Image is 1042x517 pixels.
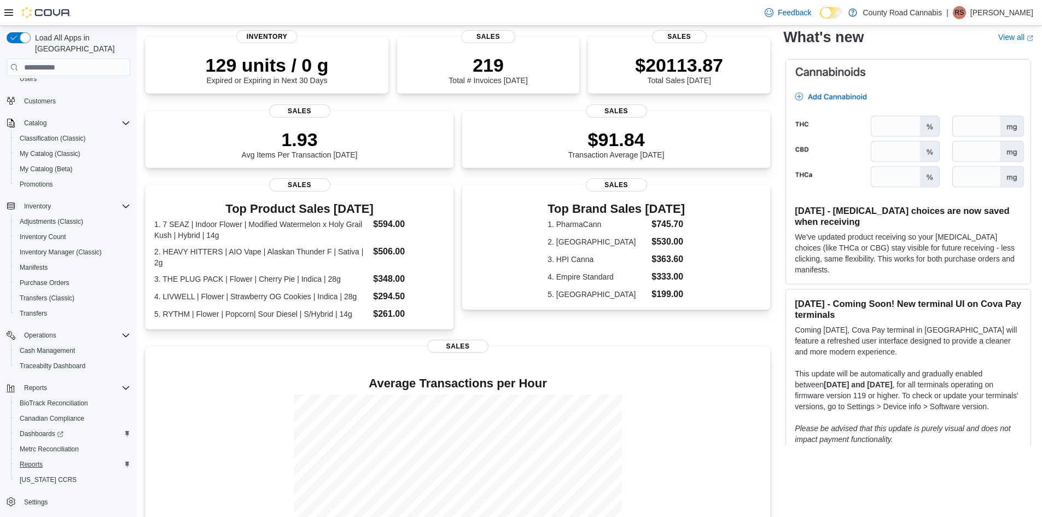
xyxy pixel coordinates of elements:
[11,343,135,358] button: Cash Management
[20,381,130,394] span: Reports
[20,294,74,303] span: Transfers (Classic)
[20,149,80,158] span: My Catalog (Classic)
[11,229,135,245] button: Inventory Count
[373,307,445,321] dd: $261.00
[20,346,75,355] span: Cash Management
[2,199,135,214] button: Inventory
[568,129,665,150] p: $91.84
[15,162,130,176] span: My Catalog (Beta)
[778,7,811,18] span: Feedback
[15,72,41,85] a: Users
[568,129,665,159] div: Transaction Average [DATE]
[11,457,135,472] button: Reports
[863,6,942,19] p: County Road Cannabis
[15,261,52,274] a: Manifests
[154,309,369,320] dt: 5. RYTHM | Flower | Popcorn| Sour Diesel | S/Hybrid | 14g
[795,231,1022,275] p: We've updated product receiving so your [MEDICAL_DATA] choices (like THCa or CBG) stay visible fo...
[11,411,135,426] button: Canadian Compliance
[651,218,685,231] dd: $745.70
[373,218,445,231] dd: $594.00
[15,412,89,425] a: Canadian Compliance
[373,245,445,258] dd: $506.00
[11,177,135,192] button: Promotions
[15,397,92,410] a: BioTrack Reconciliation
[11,146,135,161] button: My Catalog (Classic)
[20,329,130,342] span: Operations
[11,245,135,260] button: Inventory Manager (Classic)
[2,93,135,109] button: Customers
[20,496,52,509] a: Settings
[20,233,66,241] span: Inventory Count
[15,458,130,471] span: Reports
[15,147,130,160] span: My Catalog (Classic)
[154,274,369,284] dt: 3. THE PLUG PACK | Flower | Cherry Pie | Indica | 28g
[20,74,37,83] span: Users
[15,72,130,85] span: Users
[635,54,723,76] p: $20113.87
[24,97,56,106] span: Customers
[15,276,74,289] a: Purchase Orders
[15,307,51,320] a: Transfers
[15,276,130,289] span: Purchase Orders
[15,359,90,373] a: Traceabilty Dashboard
[20,329,61,342] button: Operations
[24,498,48,507] span: Settings
[15,215,88,228] a: Adjustments (Classic)
[15,443,83,456] a: Metrc Reconciliation
[154,246,369,268] dt: 2. HEAVY HITTERS | AIO Vape | Alaskan Thunder F | Sativa | 2g
[11,214,135,229] button: Adjustments (Classic)
[586,178,647,191] span: Sales
[795,298,1022,320] h3: [DATE] - Coming Soon! New terminal UI on Cova Pay terminals
[15,443,130,456] span: Metrc Reconciliation
[20,263,48,272] span: Manifests
[11,426,135,442] a: Dashboards
[20,117,130,130] span: Catalog
[548,254,647,265] dt: 3. HPI Canna
[20,94,130,108] span: Customers
[15,132,90,145] a: Classification (Classic)
[20,362,85,370] span: Traceabilty Dashboard
[373,272,445,286] dd: $348.00
[15,246,106,259] a: Inventory Manager (Classic)
[20,460,43,469] span: Reports
[2,380,135,396] button: Reports
[154,291,369,302] dt: 4. LIVWELL | Flower | Strawberry OG Cookies | Indica | 28g
[548,202,685,216] h3: Top Brand Sales [DATE]
[953,6,966,19] div: RK Sohal
[760,2,816,24] a: Feedback
[970,6,1033,19] p: [PERSON_NAME]
[24,331,56,340] span: Operations
[15,162,77,176] a: My Catalog (Beta)
[15,178,130,191] span: Promotions
[795,205,1022,226] h3: [DATE] - [MEDICAL_DATA] choices are now saved when receiving
[11,260,135,275] button: Manifests
[2,494,135,510] button: Settings
[651,253,685,266] dd: $363.60
[15,412,130,425] span: Canadian Compliance
[586,104,647,118] span: Sales
[11,396,135,411] button: BioTrack Reconciliation
[20,95,60,108] a: Customers
[15,427,130,440] span: Dashboards
[795,368,1022,411] p: This update will be automatically and gradually enabled between , for all terminals operating on ...
[11,161,135,177] button: My Catalog (Beta)
[15,344,79,357] a: Cash Management
[373,290,445,303] dd: $294.50
[15,178,57,191] a: Promotions
[24,202,51,211] span: Inventory
[20,134,86,143] span: Classification (Classic)
[242,129,358,159] div: Avg Items Per Transaction [DATE]
[15,230,130,243] span: Inventory Count
[635,54,723,85] div: Total Sales [DATE]
[651,288,685,301] dd: $199.00
[449,54,527,85] div: Total # Invoices [DATE]
[20,165,73,173] span: My Catalog (Beta)
[946,6,948,19] p: |
[20,475,77,484] span: [US_STATE] CCRS
[15,344,130,357] span: Cash Management
[15,458,47,471] a: Reports
[795,423,1011,443] em: Please be advised that this update is purely visual and does not impact payment functionality.
[20,278,69,287] span: Purchase Orders
[20,429,63,438] span: Dashboards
